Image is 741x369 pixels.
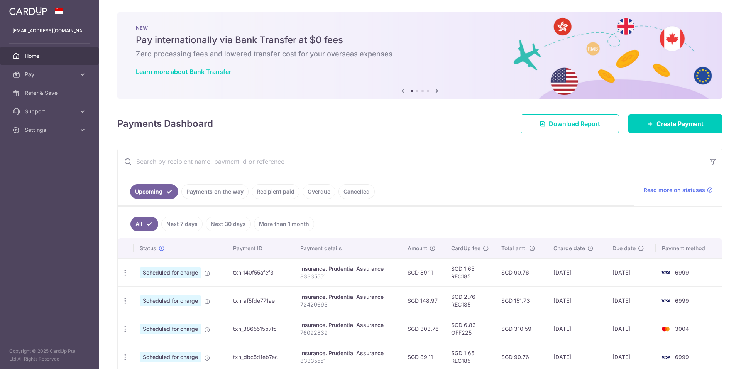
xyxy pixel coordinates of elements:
h5: Pay internationally via Bank Transfer at $0 fees [136,34,704,46]
span: 6999 [675,354,689,360]
p: [EMAIL_ADDRESS][DOMAIN_NAME] [12,27,86,35]
div: Insurance. Prudential Assurance [300,265,396,273]
div: Insurance. Prudential Assurance [300,293,396,301]
span: Refer & Save [25,89,76,97]
th: Payment method [656,238,722,258]
h4: Payments Dashboard [117,117,213,131]
td: [DATE] [547,315,606,343]
th: Payment details [294,238,402,258]
a: More than 1 month [254,217,314,231]
img: Bank Card [658,296,673,305]
td: SGD 6.83 OFF225 [445,315,495,343]
td: SGD 148.97 [401,286,445,315]
p: 76092839 [300,329,396,337]
p: 83335551 [300,357,396,365]
p: 83335551 [300,273,396,280]
a: Download Report [521,114,619,133]
a: Payments on the way [181,184,249,199]
td: SGD 1.65 REC185 [445,258,495,286]
th: Payment ID [227,238,294,258]
span: Scheduled for charge [140,352,201,362]
td: [DATE] [547,286,606,315]
span: Create Payment [656,119,704,128]
td: SGD 90.76 [495,258,547,286]
span: Amount [408,244,427,252]
span: Due date [612,244,636,252]
td: SGD 89.11 [401,258,445,286]
span: Read more on statuses [644,186,705,194]
td: txn_140f55afef3 [227,258,294,286]
span: Scheduled for charge [140,295,201,306]
p: NEW [136,25,704,31]
a: All [130,217,158,231]
span: Charge date [553,244,585,252]
a: Next 7 days [161,217,203,231]
td: [DATE] [606,258,656,286]
td: [DATE] [606,286,656,315]
img: Bank Card [658,352,673,362]
td: SGD 303.76 [401,315,445,343]
span: Scheduled for charge [140,324,201,334]
td: SGD 151.73 [495,286,547,315]
h6: Zero processing fees and lowered transfer cost for your overseas expenses [136,49,704,59]
span: 3004 [675,325,689,332]
td: txn_3865515b7fc [227,315,294,343]
a: Learn more about Bank Transfer [136,68,231,76]
a: Next 30 days [206,217,251,231]
span: 6999 [675,269,689,276]
a: Cancelled [338,184,375,199]
span: Home [25,52,76,60]
img: Bank transfer banner [117,12,722,99]
img: Bank Card [658,268,673,277]
td: [DATE] [547,258,606,286]
span: Status [140,244,156,252]
a: Upcoming [130,184,178,199]
span: Settings [25,126,76,134]
a: Read more on statuses [644,186,713,194]
div: Insurance. Prudential Assurance [300,321,396,329]
td: SGD 310.59 [495,315,547,343]
td: txn_af5fde771ae [227,286,294,315]
img: Bank Card [658,324,673,334]
td: SGD 2.76 REC185 [445,286,495,315]
div: Insurance. Prudential Assurance [300,349,396,357]
p: 72420693 [300,301,396,308]
span: Support [25,108,76,115]
span: CardUp fee [451,244,480,252]
a: Overdue [303,184,335,199]
input: Search by recipient name, payment id or reference [118,149,704,174]
span: Download Report [549,119,600,128]
span: 6999 [675,297,689,304]
span: Scheduled for charge [140,267,201,278]
span: Pay [25,71,76,78]
span: Total amt. [501,244,527,252]
td: [DATE] [606,315,656,343]
img: CardUp [9,6,47,15]
a: Recipient paid [252,184,299,199]
a: Create Payment [628,114,722,133]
